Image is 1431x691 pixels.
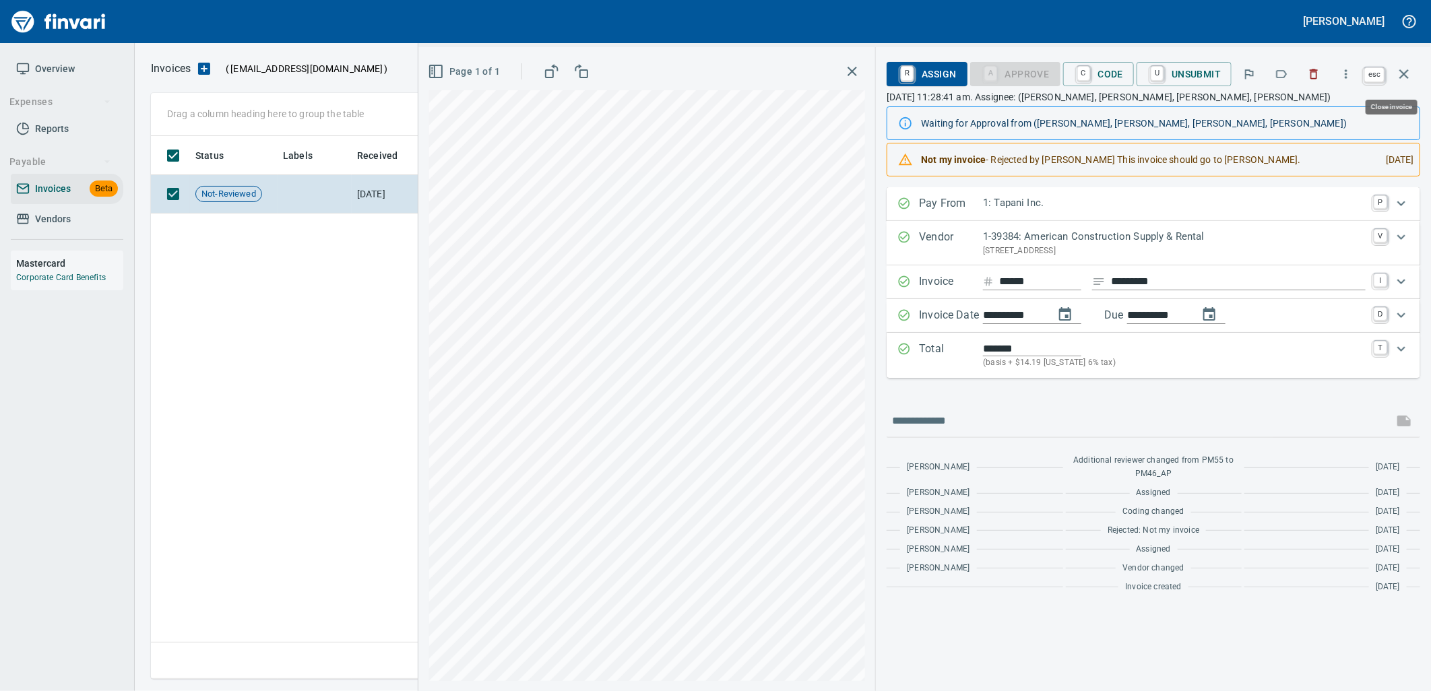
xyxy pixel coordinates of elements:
[1092,275,1106,288] svg: Invoice description
[151,61,191,77] p: Invoices
[11,114,123,144] a: Reports
[1376,543,1400,556] span: [DATE]
[8,5,109,38] img: Finvari
[1299,59,1329,89] button: Discard
[1374,273,1387,287] a: I
[1267,59,1296,89] button: Labels
[4,150,117,174] button: Payable
[919,273,983,291] p: Invoice
[431,63,500,80] span: Page 1 of 1
[1137,486,1171,500] span: Assigned
[1300,11,1388,32] button: [PERSON_NAME]
[1137,62,1232,86] button: UUnsubmit
[907,562,969,575] span: [PERSON_NAME]
[1374,229,1387,242] a: V
[1063,62,1135,86] button: CCode
[921,154,986,165] strong: Not my invoice
[1137,543,1171,556] span: Assigned
[1074,63,1124,86] span: Code
[11,174,123,204] a: InvoicesBeta
[1104,307,1168,323] p: Due
[907,461,969,474] span: [PERSON_NAME]
[11,204,123,234] a: Vendors
[1234,59,1264,89] button: Flag
[983,244,1366,258] p: [STREET_ADDRESS]
[983,273,994,290] svg: Invoice number
[907,524,969,537] span: [PERSON_NAME]
[1376,486,1400,500] span: [DATE]
[195,147,241,164] span: Status
[357,147,397,164] span: Received
[1375,147,1414,172] div: [DATE]
[16,273,106,282] a: Corporate Card Benefits
[983,195,1366,211] p: 1: Tapani Inc.
[970,67,1060,79] div: Coding Required
[907,486,969,500] span: [PERSON_NAME]
[151,61,191,77] nav: breadcrumb
[1374,341,1387,354] a: T
[218,62,388,75] p: ( )
[1073,454,1235,481] span: Additional reviewer changed from PM55 to PM46_AP
[4,90,117,114] button: Expenses
[1147,63,1221,86] span: Unsubmit
[283,147,330,164] span: Labels
[1077,66,1090,81] a: C
[1364,67,1385,82] a: esc
[9,154,111,170] span: Payable
[90,181,118,197] span: Beta
[921,147,1375,172] div: - Rejected by [PERSON_NAME] This invoice should go to [PERSON_NAME].
[167,107,364,121] p: Drag a column heading here to group the table
[1376,581,1400,594] span: [DATE]
[901,66,914,81] a: R
[907,505,969,519] span: [PERSON_NAME]
[35,61,75,77] span: Overview
[887,299,1420,333] div: Expand
[1151,66,1164,81] a: U
[11,54,123,84] a: Overview
[887,265,1420,299] div: Expand
[191,61,218,77] button: Upload an Invoice
[887,187,1420,221] div: Expand
[229,62,384,75] span: [EMAIL_ADDRESS][DOMAIN_NAME]
[9,94,111,110] span: Expenses
[983,229,1366,244] p: 1-39384: American Construction Supply & Rental
[196,188,261,201] span: Not-Reviewed
[35,211,71,228] span: Vendors
[897,63,956,86] span: Assign
[1376,524,1400,537] span: [DATE]
[1388,405,1420,437] span: This records your message into the invoice and notifies anyone mentioned
[1125,581,1182,594] span: Invoice created
[1049,298,1081,331] button: change date
[887,333,1420,378] div: Expand
[1376,505,1400,519] span: [DATE]
[887,62,967,86] button: RAssign
[1374,195,1387,209] a: P
[921,111,1409,135] div: Waiting for Approval from ([PERSON_NAME], [PERSON_NAME], [PERSON_NAME], [PERSON_NAME])
[1122,562,1184,575] span: Vendor changed
[907,543,969,556] span: [PERSON_NAME]
[919,229,983,257] p: Vendor
[1108,524,1199,537] span: Rejected: Not my invoice
[1376,562,1400,575] span: [DATE]
[35,121,69,137] span: Reports
[887,90,1420,104] p: [DATE] 11:28:41 am. Assignee: ([PERSON_NAME], [PERSON_NAME], [PERSON_NAME], [PERSON_NAME])
[919,195,983,213] p: Pay From
[1193,298,1226,331] button: change due date
[1304,14,1385,28] h5: [PERSON_NAME]
[1376,461,1400,474] span: [DATE]
[1374,307,1387,321] a: D
[919,307,983,325] p: Invoice Date
[425,59,505,84] button: Page 1 of 1
[357,147,415,164] span: Received
[1122,505,1184,519] span: Coding changed
[352,175,426,213] td: [DATE]
[919,341,983,370] p: Total
[35,180,71,197] span: Invoices
[887,221,1420,265] div: Expand
[983,356,1366,370] p: (basis + $14.19 [US_STATE] 6% tax)
[195,147,224,164] span: Status
[16,256,123,271] h6: Mastercard
[1331,59,1361,89] button: More
[283,147,313,164] span: Labels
